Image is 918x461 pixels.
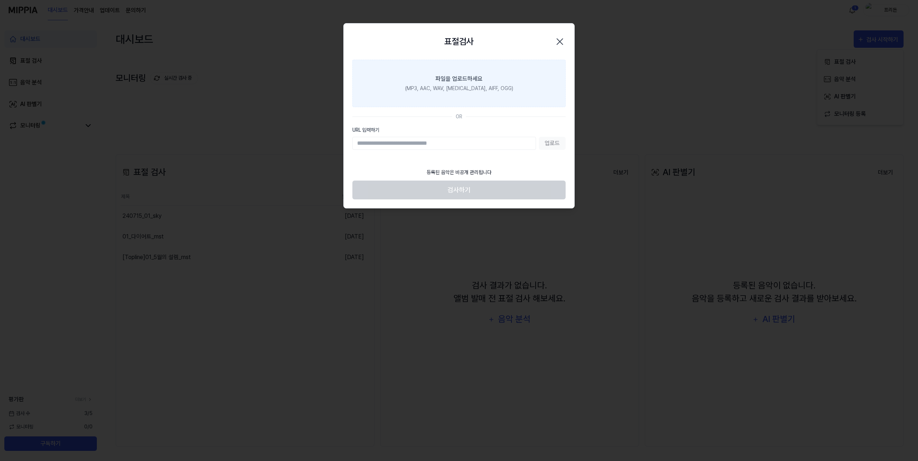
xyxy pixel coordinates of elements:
[456,113,462,120] div: OR
[352,126,566,134] label: URL 입력하기
[444,35,474,48] h2: 표절검사
[422,164,496,181] div: 등록된 음악은 비공개 관리됩니다
[436,75,482,83] div: 파일을 업로드하세요
[405,85,513,92] div: (MP3, AAC, WAV, [MEDICAL_DATA], AIFF, OGG)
